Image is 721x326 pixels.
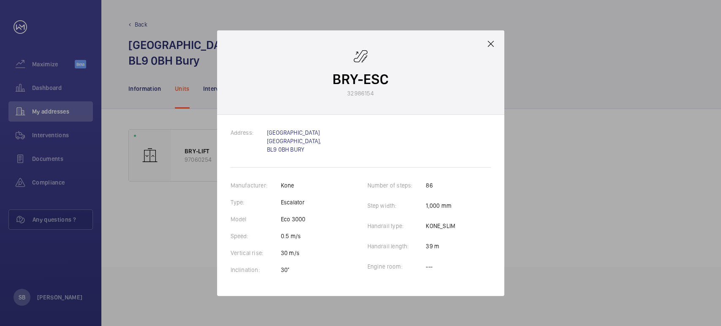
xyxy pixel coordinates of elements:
[231,250,277,256] label: Vertical rise:
[367,243,422,250] label: Handrail length:
[231,129,267,136] label: Address:
[426,242,455,250] p: 39 m
[231,199,258,206] label: Type:
[231,233,262,239] label: Speed:
[426,222,455,230] p: KONE_SLIM
[267,129,321,153] a: [GEOGRAPHIC_DATA] [GEOGRAPHIC_DATA], BL9 0BH BURY
[281,266,305,274] p: 30°
[231,182,281,189] label: Manufacturer:
[367,182,426,189] label: Number of steps:
[426,262,455,271] p: ---
[281,232,305,240] p: 0.5 m/s
[231,266,273,273] label: Inclination:
[352,47,369,64] img: escalator.svg
[281,249,305,257] p: 30 m/s
[367,263,416,270] label: Engine room:
[367,202,410,209] label: Step width:
[332,69,389,89] p: BRY-ESC
[281,215,305,223] p: Eco 3000
[426,181,455,190] p: 86
[281,198,305,206] p: Escalator
[426,201,455,210] p: 1,000 mm
[367,223,417,229] label: Handrail type:
[347,89,373,98] p: 32986154
[231,216,260,223] label: Model
[281,181,305,190] p: Kone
